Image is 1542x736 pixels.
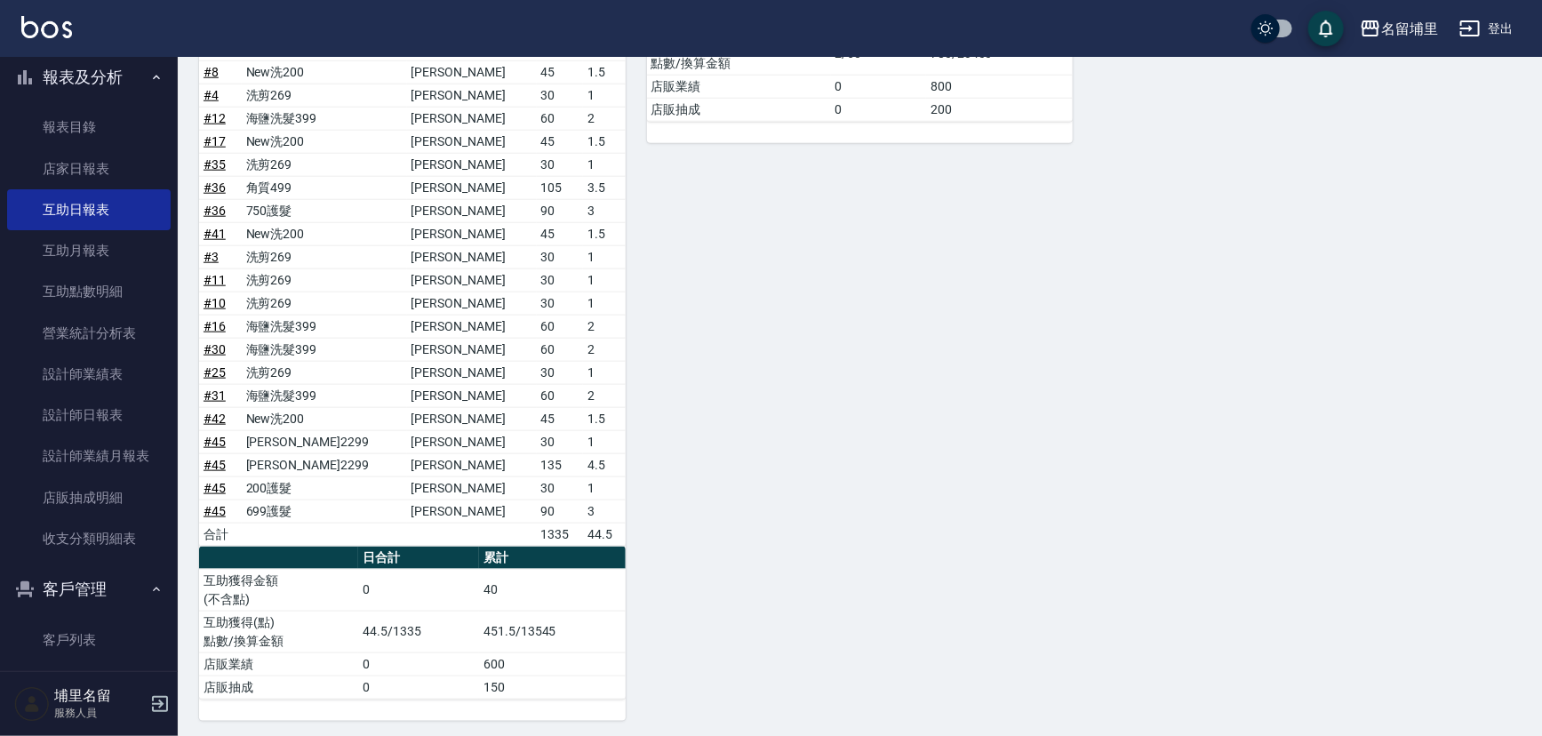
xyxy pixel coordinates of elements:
[407,315,537,338] td: [PERSON_NAME]
[7,395,171,436] a: 設計師日報表
[537,430,583,453] td: 30
[7,107,171,148] a: 報表目錄
[831,75,927,98] td: 0
[537,384,583,407] td: 60
[583,107,626,130] td: 2
[537,268,583,292] td: 30
[537,315,583,338] td: 60
[537,338,583,361] td: 60
[583,153,626,176] td: 1
[537,199,583,222] td: 90
[583,384,626,407] td: 2
[204,180,226,195] a: #36
[407,222,537,245] td: [PERSON_NAME]
[407,476,537,500] td: [PERSON_NAME]
[242,338,407,361] td: 海鹽洗髮399
[242,130,407,153] td: New洗200
[583,476,626,500] td: 1
[407,176,537,199] td: [PERSON_NAME]
[537,523,583,546] td: 1335
[1353,11,1445,47] button: 名留埔里
[479,676,626,699] td: 150
[7,54,171,100] button: 報表及分析
[7,189,171,230] a: 互助日報表
[407,384,537,407] td: [PERSON_NAME]
[1452,12,1521,45] button: 登出
[407,107,537,130] td: [PERSON_NAME]
[407,407,537,430] td: [PERSON_NAME]
[204,435,226,449] a: #45
[242,84,407,107] td: 洗剪269
[407,84,537,107] td: [PERSON_NAME]
[537,453,583,476] td: 135
[407,199,537,222] td: [PERSON_NAME]
[7,660,171,701] a: 卡券管理
[7,271,171,312] a: 互助點數明細
[479,652,626,676] td: 600
[242,107,407,130] td: 海鹽洗髮399
[537,153,583,176] td: 30
[7,566,171,612] button: 客戶管理
[1308,11,1344,46] button: save
[537,107,583,130] td: 60
[204,388,226,403] a: #31
[204,504,226,518] a: #45
[583,315,626,338] td: 2
[537,292,583,315] td: 30
[199,547,626,700] table: a dense table
[242,245,407,268] td: 洗剪269
[583,430,626,453] td: 1
[407,453,537,476] td: [PERSON_NAME]
[7,477,171,518] a: 店販抽成明細
[204,157,226,172] a: #35
[407,60,537,84] td: [PERSON_NAME]
[204,365,226,380] a: #25
[583,523,626,546] td: 44.5
[7,436,171,476] a: 設計師業績月報表
[583,292,626,315] td: 1
[204,227,226,241] a: #41
[537,176,583,199] td: 105
[407,245,537,268] td: [PERSON_NAME]
[242,292,407,315] td: 洗剪269
[21,16,72,38] img: Logo
[583,199,626,222] td: 3
[583,453,626,476] td: 4.5
[204,111,226,125] a: #12
[583,407,626,430] td: 1.5
[204,273,226,287] a: #11
[407,130,537,153] td: [PERSON_NAME]
[204,296,226,310] a: #10
[537,407,583,430] td: 45
[583,84,626,107] td: 1
[537,84,583,107] td: 30
[7,148,171,189] a: 店家日報表
[199,652,358,676] td: 店販業績
[831,98,927,121] td: 0
[242,222,407,245] td: New洗200
[537,222,583,245] td: 45
[242,153,407,176] td: 洗剪269
[199,676,358,699] td: 店販抽成
[7,313,171,354] a: 營業統計分析表
[537,500,583,523] td: 90
[204,65,219,79] a: #8
[537,476,583,500] td: 30
[204,88,219,102] a: #4
[7,620,171,660] a: 客戶列表
[242,430,407,453] td: [PERSON_NAME]2299
[242,453,407,476] td: [PERSON_NAME]2299
[242,361,407,384] td: 洗剪269
[926,98,1073,121] td: 200
[204,250,219,264] a: #3
[537,361,583,384] td: 30
[537,60,583,84] td: 45
[407,500,537,523] td: [PERSON_NAME]
[54,705,145,721] p: 服務人員
[583,176,626,199] td: 3.5
[54,687,145,705] h5: 埔里名留
[1381,18,1438,40] div: 名留埔里
[358,569,479,611] td: 0
[204,412,226,426] a: #42
[407,153,537,176] td: [PERSON_NAME]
